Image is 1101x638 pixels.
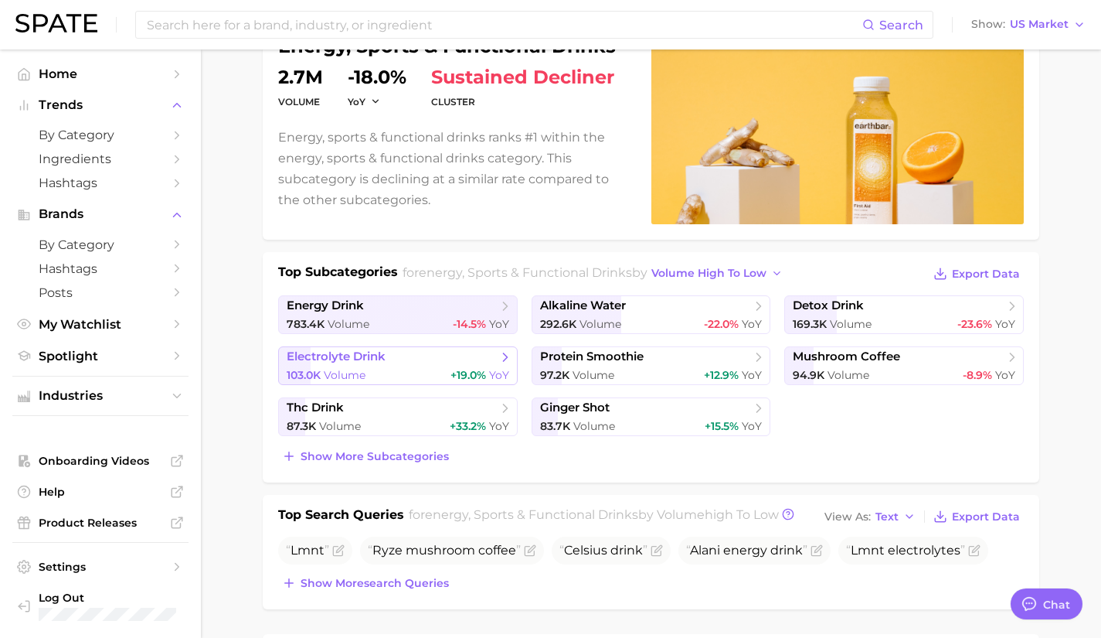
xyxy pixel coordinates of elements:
span: +33.2% [450,419,486,433]
span: Export Data [952,268,1020,281]
a: Settings [12,555,189,578]
span: Volume [328,317,369,331]
span: Ingredients [39,152,162,166]
span: ginger shot [540,401,610,415]
span: Hashtags [39,261,162,276]
span: US Market [1010,20,1069,29]
span: -14.5% [453,317,486,331]
span: 783.4k [287,317,325,331]
span: Export Data [952,510,1020,524]
button: Flag as miscategorized or irrelevant [332,544,345,557]
span: YoY [742,368,762,382]
span: YoY [489,368,509,382]
button: Show moresearch queries [278,572,453,594]
span: 97.2k [540,368,569,382]
a: My Watchlist [12,312,189,336]
span: +19.0% [450,368,486,382]
span: -23.6% [957,317,992,331]
span: Hashtags [39,176,162,190]
span: Ryze mushroom coffee [368,543,521,558]
a: Hashtags [12,171,189,195]
span: protein smoothie [540,350,644,364]
span: Brands [39,207,162,221]
button: Export Data [929,506,1024,527]
span: YoY [489,317,509,331]
button: Export Data [929,263,1024,285]
span: 292.6k [540,317,576,331]
a: electrolyte drink103.0k Volume+19.0% YoY [278,346,518,385]
button: Show more subcategories [278,445,453,467]
span: for by [403,265,787,280]
span: +12.9% [704,368,739,382]
a: Log out. Currently logged in with e-mail nuria@godwinretailgroup.com. [12,586,189,626]
a: thc drink87.3k Volume+33.2% YoY [278,397,518,436]
span: detox drink [793,299,864,313]
span: 94.9k [793,368,824,382]
span: Lmnt electrolytes [846,543,965,558]
input: Search here for a brand, industry, or ingredient [145,12,862,38]
a: by Category [12,123,189,147]
span: YoY [348,95,365,108]
span: sustained decliner [431,68,614,87]
span: -22.0% [704,317,739,331]
img: SPATE [15,14,97,32]
button: Flag as miscategorized or irrelevant [968,544,980,557]
span: Trends [39,98,162,112]
button: ShowUS Market [967,15,1089,35]
a: protein smoothie97.2k Volume+12.9% YoY [532,346,771,385]
p: Energy, sports & functional drinks ranks #1 within the energy, sports & functional drinks categor... [278,127,633,211]
span: mushroom coffee [793,350,900,364]
button: Trends [12,94,189,117]
a: energy drink783.4k Volume-14.5% YoY [278,295,518,334]
span: YoY [995,317,1015,331]
a: by Category [12,233,189,257]
dt: cluster [431,93,614,111]
span: energy, sports & functional drinks [419,265,632,280]
span: Search [879,18,923,32]
span: Home [39,67,162,81]
span: electrolyte drink [287,350,386,364]
h1: Top Search Queries [278,506,404,527]
span: Volume [319,419,361,433]
span: YoY [995,368,1015,382]
span: Lmnt [286,543,329,558]
span: high to low [705,507,779,522]
span: +15.5% [705,419,739,433]
a: Help [12,480,189,503]
span: thc drink [287,401,344,415]
span: volume high to low [651,267,766,280]
a: Home [12,62,189,86]
span: Volume [830,317,872,331]
span: by Category [39,128,162,142]
span: Show more search queries [301,577,449,590]
span: Industries [39,389,162,403]
span: 103.0k [287,368,321,382]
span: Volume [573,368,614,382]
a: mushroom coffee94.9k Volume-8.9% YoY [784,346,1024,385]
span: YoY [489,419,509,433]
span: alkaline water [540,299,626,313]
button: YoY [348,95,381,108]
button: View AsText [821,507,919,527]
a: Spotlight [12,344,189,368]
span: Show more subcategories [301,450,449,463]
span: Onboarding Videos [39,454,162,468]
span: View As [824,513,871,521]
span: 169.3k [793,317,827,331]
button: Flag as miscategorized or irrelevant [810,544,823,557]
span: Volume [579,317,621,331]
a: Product Releases [12,511,189,534]
a: Onboarding Videos [12,449,189,473]
span: energy drink [287,299,364,313]
span: Celsius drink [559,543,647,558]
span: My Watchlist [39,317,162,332]
h1: Top Subcategories [278,263,398,286]
span: 87.3k [287,419,316,433]
a: Hashtags [12,257,189,281]
span: Volume [827,368,869,382]
span: energy, sports & functional drinks [425,507,638,522]
button: Brands [12,203,189,226]
span: Volume [573,419,615,433]
span: Text [875,513,899,521]
h1: energy, sports & functional drinks [278,37,633,56]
